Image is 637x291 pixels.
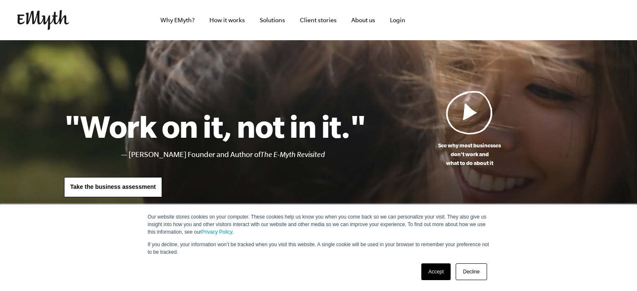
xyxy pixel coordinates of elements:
[148,213,490,236] p: Our website stores cookies on your computer. These cookies help us know you when you come back so...
[64,177,162,197] a: Take the business assessment
[532,11,620,29] iframe: Embedded CTA
[440,11,528,29] iframe: Embedded CTA
[64,108,366,144] h1: "Work on it, not in it."
[260,150,325,159] i: The E-Myth Revisited
[421,263,451,280] a: Accept
[456,263,487,280] a: Decline
[148,241,490,256] p: If you decline, your information won’t be tracked when you visit this website. A single cookie wi...
[129,149,366,161] li: [PERSON_NAME] Founder and Author of
[366,90,573,167] a: See why most businessesdon't work andwhat to do about it
[70,183,156,190] span: Take the business assessment
[366,141,573,167] p: See why most businesses don't work and what to do about it
[446,90,493,134] img: Play Video
[17,10,69,30] img: EMyth
[201,229,232,235] a: Privacy Policy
